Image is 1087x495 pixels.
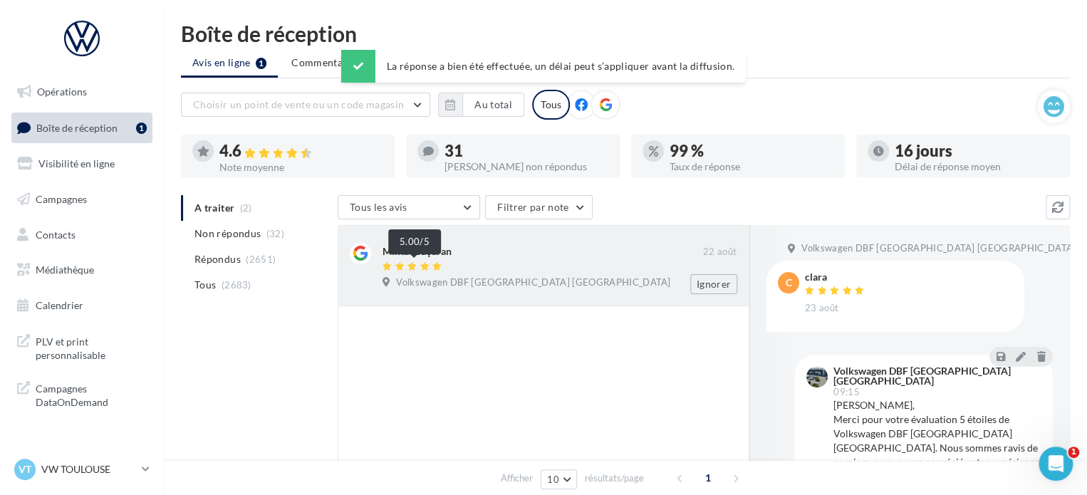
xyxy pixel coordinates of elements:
[801,242,1076,255] span: Volkswagen DBF [GEOGRAPHIC_DATA] [GEOGRAPHIC_DATA]
[895,143,1059,159] div: 16 jours
[181,93,430,117] button: Choisir un point de vente ou un code magasin
[1039,447,1073,481] iframe: Intercom live chat
[9,184,155,214] a: Campagnes
[36,121,118,133] span: Boîte de réception
[36,299,83,311] span: Calendrier
[9,291,155,321] a: Calendrier
[266,228,284,239] span: (32)
[9,149,155,179] a: Visibilité en ligne
[9,220,155,250] a: Contacts
[833,366,1039,386] div: Volkswagen DBF [GEOGRAPHIC_DATA] [GEOGRAPHIC_DATA]
[541,469,577,489] button: 10
[181,23,1070,44] div: Boîte de réception
[670,143,833,159] div: 99 %
[41,462,136,476] p: VW TOULOUSE
[36,332,147,363] span: PLV et print personnalisable
[246,254,276,265] span: (2651)
[703,246,737,259] span: 22 août
[11,456,152,483] a: VT VW TOULOUSE
[9,77,155,107] a: Opérations
[219,162,383,172] div: Note moyenne
[1068,447,1079,458] span: 1
[36,228,76,240] span: Contacts
[585,471,644,485] span: résultats/page
[9,326,155,368] a: PLV et print personnalisable
[786,276,792,290] span: c
[444,143,608,159] div: 31
[396,276,670,289] span: Volkswagen DBF [GEOGRAPHIC_DATA] [GEOGRAPHIC_DATA]
[222,279,251,291] span: (2683)
[532,90,570,120] div: Tous
[9,255,155,285] a: Médiathèque
[194,278,216,292] span: Tous
[19,462,31,476] span: VT
[670,162,833,172] div: Taux de réponse
[805,302,838,315] span: 23 août
[37,85,87,98] span: Opérations
[697,467,719,489] span: 1
[485,195,593,219] button: Filtrer par note
[38,157,115,170] span: Visibilité en ligne
[338,195,480,219] button: Tous les avis
[438,93,524,117] button: Au total
[444,162,608,172] div: [PERSON_NAME] non répondus
[9,113,155,143] a: Boîte de réception1
[690,274,737,294] button: Ignorer
[833,387,860,397] span: 09:15
[388,229,441,254] div: 5.00/5
[383,244,452,259] div: Miktat Başaran
[193,98,404,110] span: Choisir un point de vente ou un code magasin
[501,471,533,485] span: Afficher
[219,143,383,160] div: 4.6
[36,264,94,276] span: Médiathèque
[895,162,1059,172] div: Délai de réponse moyen
[291,56,360,70] span: Commentaires
[805,272,868,282] div: clara
[194,226,261,241] span: Non répondus
[547,474,559,485] span: 10
[341,50,746,83] div: La réponse a bien été effectuée, un délai peut s’appliquer avant la diffusion.
[462,93,524,117] button: Au total
[36,379,147,410] span: Campagnes DataOnDemand
[194,252,241,266] span: Répondus
[36,193,87,205] span: Campagnes
[350,201,407,213] span: Tous les avis
[9,373,155,415] a: Campagnes DataOnDemand
[136,123,147,134] div: 1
